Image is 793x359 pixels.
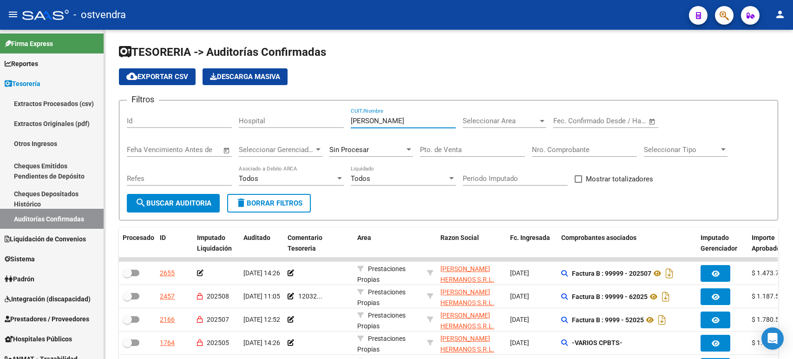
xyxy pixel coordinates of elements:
[126,73,188,81] span: Exportar CSV
[440,333,503,353] div: - 30714542792
[284,228,354,259] datatable-header-cell: Comentario Tesoreria
[210,73,280,81] span: Descarga Masiva
[354,228,423,259] datatable-header-cell: Area
[203,68,288,85] app-download-masive: Descarga masiva de comprobantes (adjuntos)
[440,310,503,330] div: - 30714542792
[553,117,583,125] input: Start date
[437,228,506,259] datatable-header-cell: Razon Social
[135,199,211,207] span: Buscar Auditoria
[239,174,258,183] span: Todos
[160,268,175,279] div: 2655
[5,254,35,264] span: Sistema
[243,316,280,323] span: [DATE] 12:52
[329,146,369,154] span: Sin Procesar
[510,269,529,277] span: [DATE]
[207,293,229,300] span: 202508
[656,312,668,327] i: Descargar documento
[123,234,154,241] span: Procesado
[135,197,146,208] mat-icon: search
[298,293,322,300] span: 12032...
[357,288,406,306] span: Prestaciones Propias
[660,289,672,304] i: Descargar documento
[557,228,697,259] datatable-header-cell: Comprobantes asociados
[127,93,159,106] h3: Filtros
[236,199,302,207] span: Borrar Filtros
[203,68,288,85] button: Descarga Masiva
[561,234,636,241] span: Comprobantes asociados
[761,327,784,350] div: Open Intercom Messenger
[357,265,406,283] span: Prestaciones Propias
[5,334,72,344] span: Hospitales Públicos
[207,316,229,323] span: 202507
[351,174,370,183] span: Todos
[440,288,494,306] span: [PERSON_NAME] HERMANOS S.R.L.
[506,228,557,259] datatable-header-cell: Fc. Ingresada
[5,39,53,49] span: Firma Express
[510,234,550,241] span: Fc. Ingresada
[7,9,19,20] mat-icon: menu
[644,146,719,154] span: Seleccionar Tipo
[510,339,529,346] span: [DATE]
[243,293,280,300] span: [DATE] 11:05
[697,228,748,259] datatable-header-cell: Imputado Gerenciador
[119,46,326,59] span: TESORERIA -> Auditorías Confirmadas
[126,71,138,82] mat-icon: cloud_download
[572,293,648,300] strong: Factura B : 99999 - 62025
[440,335,494,353] span: [PERSON_NAME] HERMANOS S.R.L.
[160,234,166,241] span: ID
[5,234,86,244] span: Liquidación de Convenios
[572,339,623,346] strong: -VARIOS CPBTS-
[510,293,529,300] span: [DATE]
[701,234,737,252] span: Imputado Gerenciador
[5,79,40,89] span: Tesorería
[240,228,284,259] datatable-header-cell: Auditado
[647,116,658,127] button: Open calendar
[243,339,280,346] span: [DATE] 14:26
[207,339,229,346] span: 202505
[5,294,91,304] span: Integración (discapacidad)
[510,316,529,323] span: [DATE]
[73,5,126,25] span: - ostvendra
[463,117,538,125] span: Seleccionar Area
[440,265,494,283] span: [PERSON_NAME] HERMANOS S.R.L.
[197,234,232,252] span: Imputado Liquidación
[239,146,314,154] span: Seleccionar Gerenciador
[5,314,89,324] span: Prestadores / Proveedores
[127,194,220,213] button: Buscar Auditoria
[156,228,193,259] datatable-header-cell: ID
[357,312,406,330] span: Prestaciones Propias
[663,266,675,281] i: Descargar documento
[160,338,175,348] div: 1764
[119,228,156,259] datatable-header-cell: Procesado
[5,274,34,284] span: Padrón
[572,270,651,277] strong: Factura B : 99999 - 202507
[357,234,371,241] span: Area
[357,335,406,353] span: Prestaciones Propias
[586,173,653,185] span: Mostrar totalizadores
[440,312,494,330] span: [PERSON_NAME] HERMANOS S.R.L.
[227,194,311,213] button: Borrar Filtros
[243,234,270,241] span: Auditado
[592,117,637,125] input: End date
[193,228,240,259] datatable-header-cell: Imputado Liquidación
[440,287,503,306] div: - 30714542792
[774,9,786,20] mat-icon: person
[222,145,232,156] button: Open calendar
[440,264,503,283] div: - 30714542792
[160,314,175,325] div: 2166
[243,269,280,277] span: [DATE] 14:26
[5,59,38,69] span: Reportes
[119,68,196,85] button: Exportar CSV
[752,234,780,252] span: Importe Aprobado
[440,234,479,241] span: Razon Social
[572,316,644,324] strong: Factura B : 9999 - 52025
[288,234,322,252] span: Comentario Tesoreria
[160,291,175,302] div: 2457
[236,197,247,208] mat-icon: delete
